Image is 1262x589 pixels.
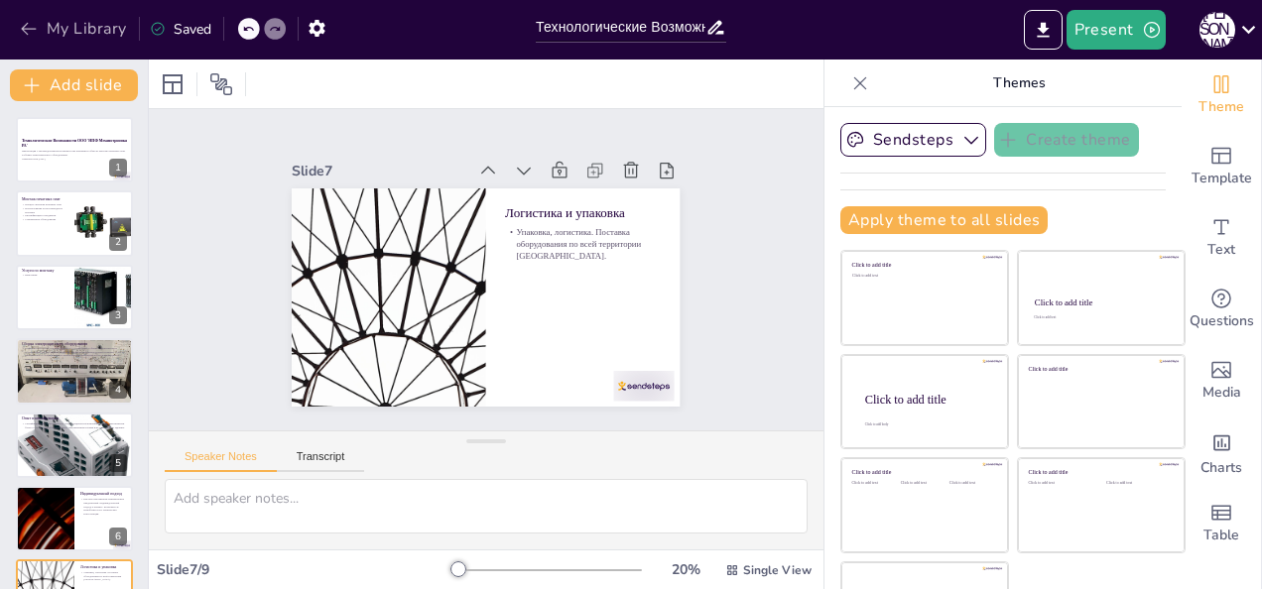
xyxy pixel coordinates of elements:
div: Click to add text [901,481,946,486]
div: Click to add text [1106,481,1169,486]
button: Speaker Notes [165,450,277,472]
div: Click to add title [1029,469,1171,476]
div: 1 [16,117,133,182]
span: Charts [1200,457,1242,479]
p: Generated with [URL] [22,157,127,161]
button: Apply theme to all slides [840,206,1048,234]
div: Layout [157,68,189,100]
div: Slide 7 [345,91,512,179]
div: Add text boxes [1182,202,1261,274]
p: Упаковка, логистика. Поставка оборудования по всей территории [GEOGRAPHIC_DATA]. [80,571,127,582]
p: Логистика и упаковка [80,564,127,570]
strong: Технологические Возможности ООО 'НПФ Механотроника РА' [22,138,127,148]
p: Услуги по монтажу [22,268,68,274]
div: 4 [109,381,127,399]
button: My Library [15,13,135,45]
p: Упаковка, логистика. Поставка оборудования по всей территории [GEOGRAPHIC_DATA]. [507,238,664,334]
p: Логистика и упаковка [523,218,672,297]
div: 4 [16,338,133,404]
div: 3 [16,265,133,330]
p: Выполним: [22,273,68,277]
button: Sendsteps [840,123,986,157]
div: Click to add title [1029,365,1171,372]
div: Slide 7 / 9 [157,560,451,579]
div: Click to add text [852,481,897,486]
div: 5 [16,412,133,478]
p: Компания ООО«НПФ«Механотроника РА» осуществляет сборку электрощитового оборудования. На базе наше... [22,346,127,361]
span: Questions [1190,310,1254,332]
button: Create theme [994,123,1139,157]
div: 2 [109,233,127,251]
p: Процесс монтажа печатных плат [22,202,68,206]
p: Монтаж печатных плат [22,195,68,201]
div: Saved [150,20,211,39]
div: 5 [109,454,127,472]
button: Export to PowerPoint [1024,10,1063,50]
div: Click to add body [865,422,990,426]
div: 2 [16,190,133,256]
div: Click to add text [852,274,994,279]
span: Table [1203,525,1239,546]
p: Использование SMD и выводного монтажа [22,206,68,213]
div: М [PERSON_NAME] [1199,12,1235,48]
p: Индивидуальный подход [80,491,127,497]
p: Сертифицированное производство. Опыт специалистов компании в сборке электрощитов более 15 лет. По... [22,421,127,428]
button: М [PERSON_NAME] [1199,10,1235,50]
div: Add charts and graphs [1182,416,1261,488]
div: Change the overall theme [1182,59,1261,131]
span: Single View [743,562,812,578]
div: Click to add text [1029,481,1091,486]
div: Click to add text [1034,316,1166,320]
p: Сборка электрощитового оборудования [22,341,127,347]
p: Современное оборудование [22,217,68,221]
div: 3 [109,306,127,324]
p: Квалификация сотрудников [22,213,68,217]
div: 6 [109,528,127,545]
p: Презентация о производственных возможностях компании в области монтажа печатных плат и сборки эле... [22,150,127,157]
div: 1 [109,159,127,177]
p: Опыт и квалификация [22,414,127,420]
span: Theme [1199,96,1244,118]
span: Template [1192,168,1252,189]
div: Click to add title [1035,297,1167,307]
span: Text [1207,239,1235,261]
div: Click to add title [852,469,994,476]
button: Transcript [277,450,365,472]
p: Themes [876,59,1162,107]
div: 20 % [662,560,709,579]
p: Быстрое выставление коммерческих предложений. Индивидуальный подход к клиенту. Возможность разраб... [80,498,127,516]
div: 6 [16,486,133,551]
button: Add slide [10,69,138,101]
span: Position [209,72,233,96]
div: Add a table [1182,488,1261,559]
div: Click to add text [949,481,994,486]
span: Media [1202,382,1241,404]
input: Insert title [536,13,705,42]
div: Add ready made slides [1182,131,1261,202]
div: Get real-time input from your audience [1182,274,1261,345]
button: Present [1067,10,1166,50]
div: Click to add title [865,392,992,406]
div: Add images, graphics, shapes or video [1182,345,1261,416]
div: Click to add title [852,262,994,269]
